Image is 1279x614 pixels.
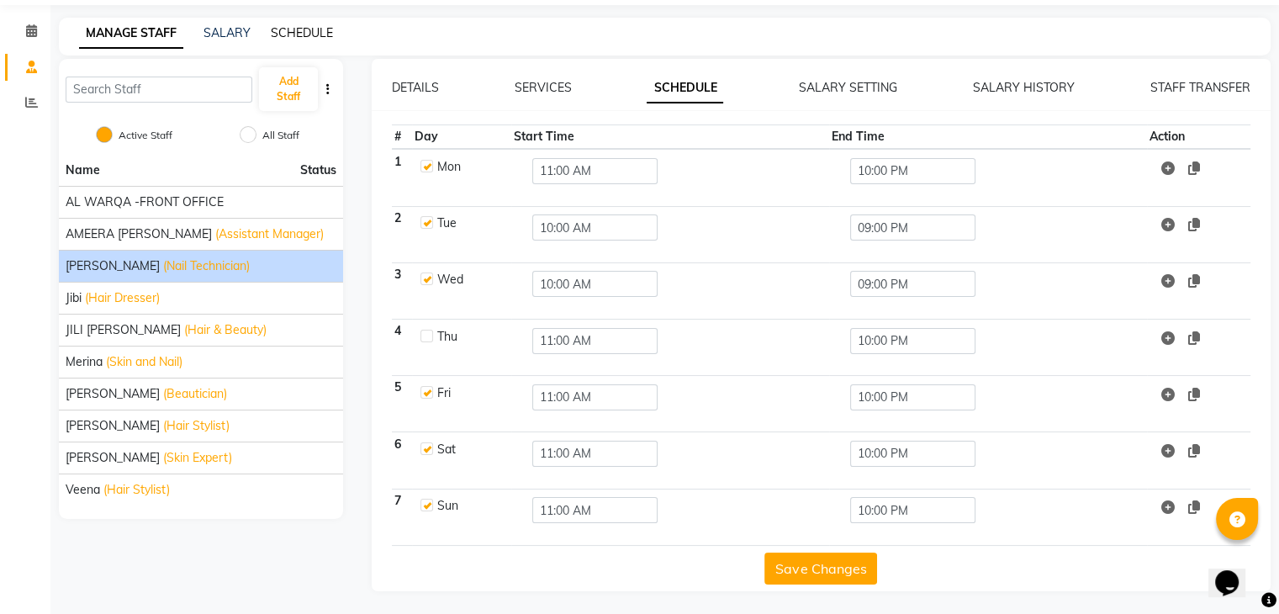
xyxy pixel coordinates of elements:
[1208,547,1262,597] iframe: chat widget
[163,417,230,435] span: (Hair Stylist)
[799,80,897,95] a: SALARY SETTING
[392,319,412,375] th: 4
[184,321,267,339] span: (Hair & Beauty)
[163,257,250,275] span: (Nail Technician)
[764,553,877,585] button: Save Changes
[412,125,511,150] th: Day
[1147,125,1250,150] th: Action
[392,149,412,206] th: 1
[103,481,170,499] span: (Hair Stylist)
[1150,80,1250,95] a: STAFF TRANSFER
[203,25,251,40] a: SALARY
[66,321,181,339] span: JILI [PERSON_NAME]
[437,271,504,288] div: Wed
[392,125,412,150] th: #
[163,385,227,403] span: (Beautician)
[511,125,829,150] th: Start Time
[66,353,103,371] span: Merina
[66,257,160,275] span: [PERSON_NAME]
[66,481,100,499] span: Veena
[66,225,212,243] span: AMEERA [PERSON_NAME]
[973,80,1075,95] a: SALARY HISTORY
[79,19,183,49] a: MANAGE STAFF
[392,376,412,432] th: 5
[829,125,1147,150] th: End Time
[66,162,100,177] span: Name
[66,385,160,403] span: [PERSON_NAME]
[85,289,160,307] span: (Hair Dresser)
[392,80,439,95] a: DETAILS
[106,353,182,371] span: (Skin and Nail)
[259,67,317,111] button: Add Staff
[437,158,504,176] div: Mon
[437,214,504,232] div: Tue
[215,225,324,243] span: (Assistant Manager)
[66,289,82,307] span: Jibi
[119,128,172,143] label: Active Staff
[392,262,412,319] th: 3
[437,497,504,515] div: Sun
[271,25,333,40] a: SCHEDULE
[392,432,412,489] th: 6
[437,328,504,346] div: Thu
[66,193,224,211] span: AL WARQA -FRONT OFFICE
[262,128,299,143] label: All Staff
[66,417,160,435] span: [PERSON_NAME]
[515,80,572,95] a: SERVICES
[66,449,160,467] span: [PERSON_NAME]
[647,73,723,103] a: SCHEDULE
[300,161,336,179] span: Status
[437,441,504,458] div: Sat
[163,449,232,467] span: (Skin Expert)
[392,489,412,545] th: 7
[437,384,504,402] div: Fri
[66,77,252,103] input: Search Staff
[392,206,412,262] th: 2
